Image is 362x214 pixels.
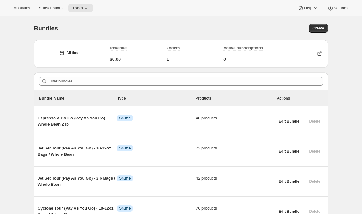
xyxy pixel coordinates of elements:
[279,209,300,214] span: Edit Bundle
[49,77,323,86] input: Filter bundles
[110,56,121,62] span: $0.00
[68,4,93,12] button: Tools
[39,95,117,101] p: Bundle Name
[119,206,131,211] span: Shuffle
[14,6,30,11] span: Analytics
[117,95,196,101] div: Type
[304,6,312,11] span: Help
[10,4,34,12] button: Analytics
[275,147,303,156] button: Edit Bundle
[72,6,83,11] span: Tools
[312,26,324,31] span: Create
[167,56,169,62] span: 1
[38,115,117,127] span: Espresso A Go-Go (Pay As You Go) - Whole Bean 2 lb
[167,46,180,50] span: Orders
[119,176,131,181] span: Shuffle
[66,50,80,56] div: All time
[34,25,58,32] span: Bundles
[294,4,322,12] button: Help
[279,179,300,184] span: Edit Bundle
[38,145,117,158] span: Jet Set Tour (Pay As You Go) - 10-12oz Bags / Whole Bean
[279,119,300,124] span: Edit Bundle
[275,117,303,126] button: Edit Bundle
[223,56,226,62] span: 0
[196,205,275,212] span: 76 products
[334,6,348,11] span: Settings
[39,6,63,11] span: Subscriptions
[196,115,275,121] span: 48 products
[35,4,67,12] button: Subscriptions
[324,4,352,12] button: Settings
[119,116,131,121] span: Shuffle
[110,46,127,50] span: Revenue
[279,149,300,154] span: Edit Bundle
[223,46,263,50] span: Active subscriptions
[196,145,275,151] span: 73 products
[277,95,323,101] div: Actions
[38,175,117,188] span: Jet Set Tour (Pay As You Go) - 2lb Bags / Whole Bean
[119,146,131,151] span: Shuffle
[309,24,328,33] button: Create
[196,95,274,101] div: Products
[196,175,275,181] span: 42 products
[275,177,303,186] button: Edit Bundle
